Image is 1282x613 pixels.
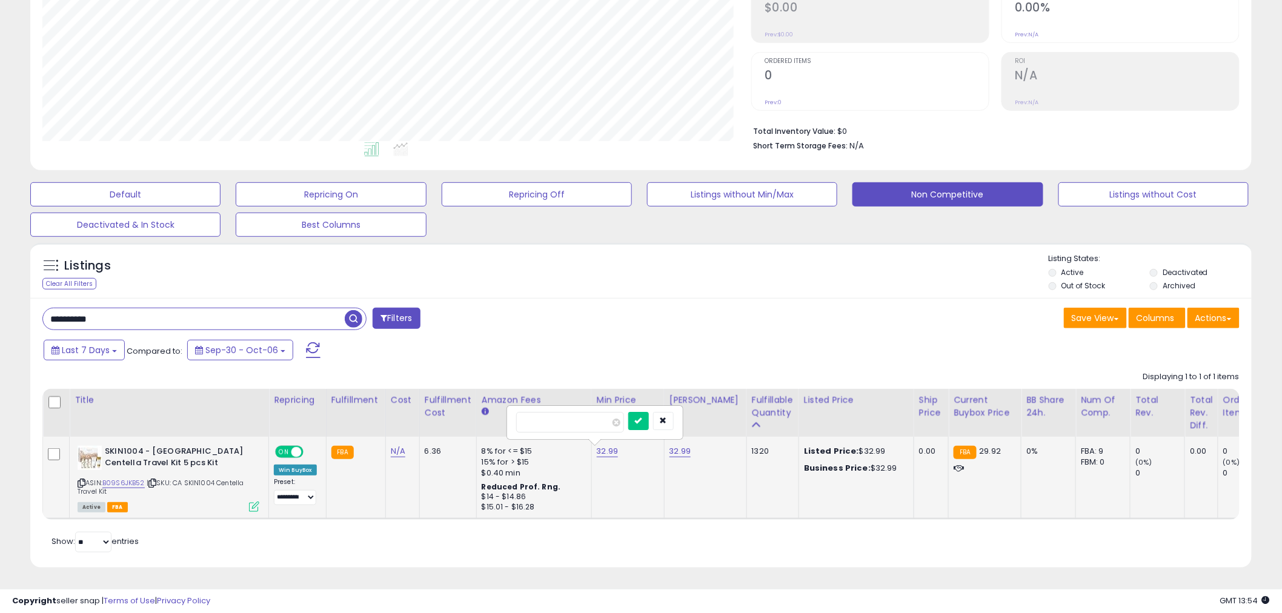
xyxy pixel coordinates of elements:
button: Columns [1129,308,1186,328]
span: Sep-30 - Oct-06 [205,344,278,356]
div: Amazon Fees [482,394,586,406]
button: Best Columns [236,213,426,237]
div: $0.40 min [482,468,582,479]
small: Prev: $0.00 [765,31,793,38]
button: Non Competitive [852,182,1043,207]
button: Actions [1187,308,1240,328]
div: Clear All Filters [42,278,96,290]
div: $32.99 [804,446,905,457]
span: | SKU: CA SKIN1004 Centella Travel Kit [78,478,244,496]
div: Repricing [274,394,321,406]
div: Total Rev. [1135,394,1180,419]
label: Out of Stock [1061,280,1106,291]
img: 51kKW3yhdkL._SL40_.jpg [78,446,102,470]
div: 0 [1135,468,1184,479]
span: Ordered Items [765,58,989,65]
p: Listing States: [1049,253,1252,265]
span: Show: entries [51,535,139,547]
label: Active [1061,267,1084,277]
span: ON [276,447,291,457]
button: Repricing On [236,182,426,207]
span: Compared to: [127,345,182,357]
div: 0.00 [1190,446,1209,457]
div: 6.36 [425,446,467,457]
h2: 0.00% [1015,1,1239,17]
button: Last 7 Days [44,340,125,360]
div: Listed Price [804,394,909,406]
h5: Listings [64,257,111,274]
small: FBA [954,446,976,459]
small: Amazon Fees. [482,406,489,417]
button: Sep-30 - Oct-06 [187,340,293,360]
div: Num of Comp. [1081,394,1125,419]
a: Privacy Policy [157,595,210,606]
div: Fulfillment [331,394,380,406]
button: Listings without Cost [1058,182,1249,207]
div: Total Rev. Diff. [1190,394,1213,432]
div: Preset: [274,478,317,505]
b: Business Price: [804,462,871,474]
span: Last 7 Days [62,344,110,356]
div: Displaying 1 to 1 of 1 items [1143,371,1240,383]
div: FBA: 9 [1081,446,1121,457]
div: Win BuyBox [274,465,317,475]
a: 32.99 [597,445,619,457]
small: (0%) [1135,457,1152,467]
div: Ship Price [919,394,943,419]
b: Short Term Storage Fees: [753,141,848,151]
span: FBA [107,502,128,512]
small: Prev: N/A [1015,99,1038,106]
div: Ordered Items [1223,394,1267,419]
span: 2025-10-14 13:54 GMT [1220,595,1270,606]
div: 0% [1026,446,1066,457]
a: N/A [391,445,405,457]
a: Terms of Use [104,595,155,606]
div: Fulfillment Cost [425,394,471,419]
button: Deactivated & In Stock [30,213,221,237]
div: 0 [1223,468,1272,479]
button: Default [30,182,221,207]
h2: 0 [765,68,989,85]
div: Current Buybox Price [954,394,1016,419]
div: 1320 [752,446,789,457]
span: N/A [849,140,864,151]
button: Filters [373,308,420,329]
span: All listings currently available for purchase on Amazon [78,502,105,512]
div: [PERSON_NAME] [669,394,742,406]
a: 32.99 [669,445,691,457]
h2: $0.00 [765,1,989,17]
div: FBM: 0 [1081,457,1121,468]
small: FBA [331,446,354,459]
span: ROI [1015,58,1239,65]
div: 0.00 [919,446,939,457]
span: Columns [1137,312,1175,324]
div: Title [75,394,264,406]
button: Repricing Off [442,182,632,207]
li: $0 [753,123,1231,138]
a: B09S6JKB52 [102,478,145,488]
div: $15.01 - $16.28 [482,502,582,512]
small: (0%) [1223,457,1240,467]
div: Cost [391,394,414,406]
div: $14 - $14.86 [482,492,582,502]
div: 15% for > $15 [482,457,582,468]
div: 0 [1135,446,1184,457]
strong: Copyright [12,595,56,606]
b: SKIN1004 - [GEOGRAPHIC_DATA] Centella Travel Kit 5 pcs Kit [105,446,252,471]
label: Archived [1163,280,1195,291]
h2: N/A [1015,68,1239,85]
div: 8% for <= $15 [482,446,582,457]
label: Deactivated [1163,267,1208,277]
button: Listings without Min/Max [647,182,837,207]
div: Min Price [597,394,659,406]
div: seller snap | | [12,595,210,607]
span: OFF [302,447,321,457]
div: BB Share 24h. [1026,394,1071,419]
div: $32.99 [804,463,905,474]
b: Total Inventory Value: [753,126,835,136]
span: 29.92 [980,445,1001,457]
div: 0 [1223,446,1272,457]
div: Fulfillable Quantity [752,394,794,419]
small: Prev: 0 [765,99,782,106]
small: Prev: N/A [1015,31,1038,38]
